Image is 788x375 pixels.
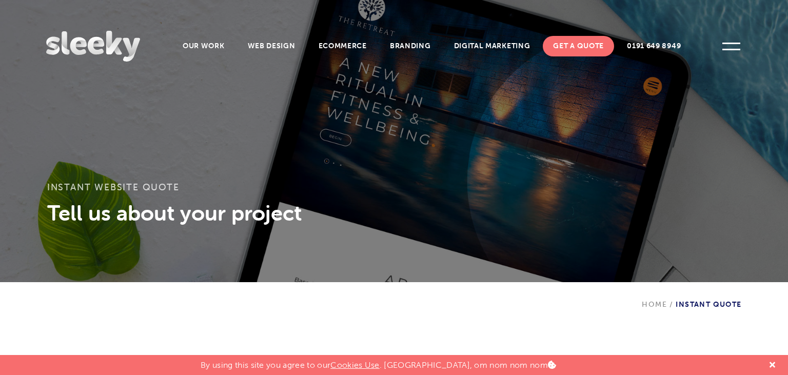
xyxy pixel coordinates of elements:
a: Digital Marketing [444,36,541,56]
h3: Tell us about your project [47,200,741,226]
a: Get A Quote [543,36,614,56]
a: Ecommerce [308,36,377,56]
div: Instant Quote [642,282,741,309]
span: / [667,300,676,309]
a: Home [642,300,667,309]
a: Our Work [172,36,235,56]
h1: Instant Website Quote [47,182,741,200]
a: Cookies Use [330,360,380,370]
a: Branding [380,36,441,56]
a: 0191 649 8949 [617,36,691,56]
img: Sleeky Web Design Newcastle [46,31,140,62]
p: By using this site you agree to our . [GEOGRAPHIC_DATA], om nom nom nom [201,355,556,370]
a: Web Design [238,36,306,56]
